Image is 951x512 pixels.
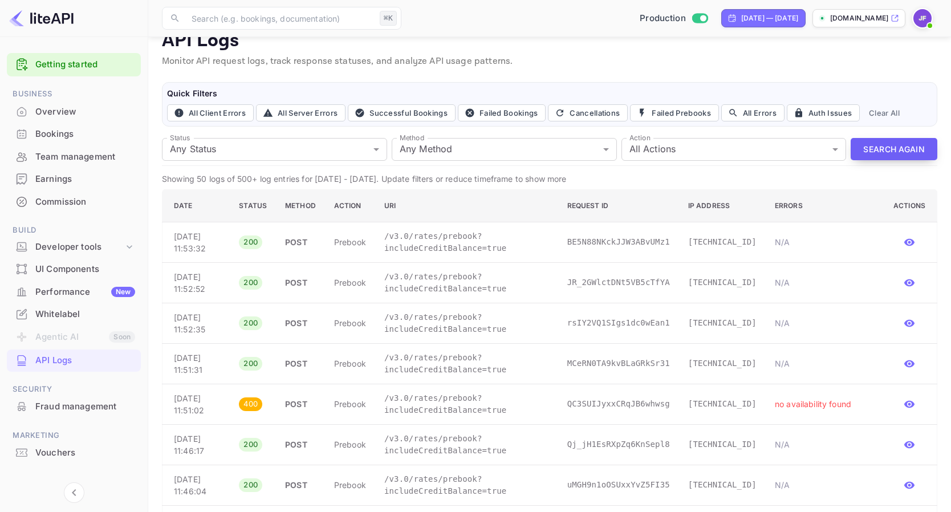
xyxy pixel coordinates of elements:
span: 400 [239,399,262,410]
th: Method [276,189,325,222]
div: ⌘K [380,11,397,26]
div: Vouchers [35,446,135,460]
div: Fraud management [7,396,141,418]
div: New [111,287,135,297]
span: 200 [239,439,262,450]
p: /v3.0/rates/prebook?includeCreditBalance=true [384,271,549,295]
p: POST [285,236,316,248]
button: Successful Bookings [348,104,456,121]
div: Commission [35,196,135,209]
p: POST [285,317,316,329]
p: [DATE] 11:51:31 [174,352,221,376]
div: UI Components [7,258,141,281]
p: POST [285,398,316,410]
th: URI [375,189,558,222]
div: PerformanceNew [7,281,141,303]
p: N/A [775,236,875,248]
div: Commission [7,191,141,213]
p: [DATE] 11:52:35 [174,311,221,335]
p: POST [285,438,316,450]
th: IP Address [679,189,766,222]
p: [TECHNICAL_ID] [688,357,757,369]
p: [TECHNICAL_ID] [688,398,757,410]
p: Showing 50 logs of 500+ log entries for [DATE] - [DATE]. Update filters or reduce timeframe to sh... [162,173,937,185]
p: [DOMAIN_NAME] [830,13,888,23]
th: Action [325,189,375,222]
div: All Actions [621,138,847,161]
p: API Logs [162,30,937,52]
span: Production [640,12,686,25]
p: prebook [334,398,366,410]
a: Team management [7,146,141,167]
p: [DATE] 11:53:32 [174,230,221,254]
label: Method [400,133,424,143]
p: [DATE] 11:46:04 [174,473,221,497]
button: Search Again [851,138,937,160]
p: /v3.0/rates/prebook?includeCreditBalance=true [384,311,549,335]
th: Errors [766,189,884,222]
a: Bookings [7,123,141,144]
div: Switch to Sandbox mode [635,12,712,25]
div: Whitelabel [35,308,135,321]
label: Status [170,133,190,143]
a: UI Components [7,258,141,279]
div: Bookings [35,128,135,141]
div: Performance [35,286,135,299]
div: UI Components [35,263,135,276]
div: Overview [7,101,141,123]
p: prebook [334,277,366,288]
p: [TECHNICAL_ID] [688,236,757,248]
th: Date [162,189,230,222]
div: Click to change the date range period [721,9,806,27]
div: API Logs [35,354,135,367]
p: [TECHNICAL_ID] [688,479,757,491]
div: Team management [7,146,141,168]
button: Clear All [864,104,904,121]
p: N/A [775,438,875,450]
p: Qj_jH1EsRXpZq6KnSepl8 [567,438,670,450]
p: JR_2GWlctDNt5VB5cTfYA [567,277,670,288]
span: 200 [239,318,262,329]
p: Monitor API request logs, track response statuses, and analyze API usage patterns. [162,55,937,68]
p: POST [285,479,316,491]
p: [TECHNICAL_ID] [688,277,757,288]
p: BE5N88NKckJJW3ABvUMz1 [567,236,670,248]
div: Developer tools [35,241,124,254]
p: [DATE] 11:51:02 [174,392,221,416]
th: Status [230,189,276,222]
p: [TECHNICAL_ID] [688,438,757,450]
a: PerformanceNew [7,281,141,302]
a: Getting started [35,58,135,71]
a: Overview [7,101,141,122]
input: Search (e.g. bookings, documentation) [185,7,375,30]
p: N/A [775,277,875,288]
button: Failed Prebooks [630,104,719,121]
div: Any Status [162,138,387,161]
p: prebook [334,357,366,369]
p: MCeRN0TA9kvBLaGRkSr31 [567,357,670,369]
p: /v3.0/rates/prebook?includeCreditBalance=true [384,433,549,457]
p: no availability found [775,398,875,410]
span: Marketing [7,429,141,442]
a: Fraud management [7,396,141,417]
p: prebook [334,317,366,329]
th: Request ID [558,189,679,222]
button: Collapse navigation [64,482,84,503]
p: N/A [775,357,875,369]
h6: Quick Filters [167,87,932,100]
p: N/A [775,479,875,491]
a: Earnings [7,168,141,189]
div: Any Method [392,138,617,161]
img: LiteAPI logo [9,9,74,27]
div: Getting started [7,53,141,76]
p: POST [285,357,316,369]
div: API Logs [7,350,141,372]
div: [DATE] — [DATE] [741,13,798,23]
span: Build [7,224,141,237]
div: Fraud management [35,400,135,413]
span: 200 [239,237,262,248]
img: Jenny Frimer [913,9,932,27]
button: Cancellations [548,104,628,121]
p: /v3.0/rates/prebook?includeCreditBalance=true [384,392,549,416]
a: Vouchers [7,442,141,463]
